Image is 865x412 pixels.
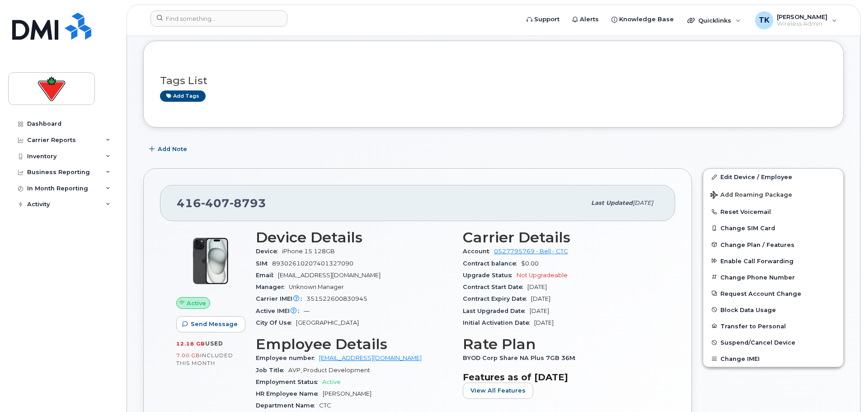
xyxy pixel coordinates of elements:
[322,379,341,385] span: Active
[703,237,843,253] button: Change Plan / Features
[183,234,238,288] img: iPhone_15_Black.png
[527,284,547,290] span: [DATE]
[463,229,659,246] h3: Carrier Details
[205,340,223,347] span: used
[530,308,549,314] span: [DATE]
[703,302,843,318] button: Block Data Usage
[520,10,566,28] a: Support
[605,10,680,28] a: Knowledge Base
[619,15,674,24] span: Knowledge Base
[591,199,633,206] span: Last updated
[177,196,266,210] span: 416
[256,284,289,290] span: Manager
[494,248,568,255] a: 0527795769 - Bell - CTC
[580,15,599,24] span: Alerts
[256,260,272,267] span: SIM
[463,260,521,267] span: Contract balance
[304,308,310,314] span: —
[256,367,288,374] span: Job Title
[143,141,195,157] button: Add Note
[463,272,517,279] span: Upgrade Status
[150,10,287,27] input: Find something...
[323,390,371,397] span: [PERSON_NAME]
[534,15,559,24] span: Support
[703,350,843,367] button: Change IMEI
[256,229,452,246] h3: Device Details
[160,75,827,86] h3: Tags List
[201,196,230,210] span: 407
[187,299,206,308] span: Active
[698,17,731,24] span: Quicklinks
[463,295,531,302] span: Contract Expiry Date
[703,334,843,350] button: Suspend/Cancel Device
[463,284,527,290] span: Contract Start Date
[272,260,353,267] span: 89302610207401327090
[463,383,533,399] button: View All Features
[160,90,206,102] a: Add tags
[463,372,659,383] h3: Features as of [DATE]
[703,204,843,220] button: Reset Voicemail
[703,285,843,302] button: Request Account Change
[288,367,370,374] span: AVP, Product Development
[256,308,304,314] span: Active IMEI
[720,257,794,264] span: Enable Call Forwarding
[749,11,843,29] div: Tatiana Kostenyuk
[703,220,843,236] button: Change SIM Card
[278,272,381,279] span: [EMAIL_ADDRESS][DOMAIN_NAME]
[703,318,843,334] button: Transfer to Personal
[256,402,319,409] span: Department Name
[470,386,526,395] span: View All Features
[176,352,200,359] span: 7.00 GB
[633,199,653,206] span: [DATE]
[282,248,335,255] span: iPhone 15 128GB
[256,336,452,352] h3: Employee Details
[517,272,568,279] span: Not Upgradeable
[720,339,795,346] span: Suspend/Cancel Device
[703,269,843,285] button: Change Phone Number
[256,379,322,385] span: Employment Status
[256,272,278,279] span: Email
[463,308,530,314] span: Last Upgraded Date
[463,319,534,326] span: Initial Activation Date
[703,185,843,204] button: Add Roaming Package
[710,191,792,200] span: Add Roaming Package
[463,336,659,352] h3: Rate Plan
[759,15,770,26] span: TK
[531,295,550,302] span: [DATE]
[534,319,554,326] span: [DATE]
[230,196,266,210] span: 8793
[176,316,245,332] button: Send Message
[703,169,843,185] a: Edit Device / Employee
[256,295,306,302] span: Carrier IMEI
[566,10,605,28] a: Alerts
[463,355,580,361] span: BYOD Corp Share NA Plus 7GB 36M
[256,248,282,255] span: Device
[191,320,238,328] span: Send Message
[463,248,494,255] span: Account
[256,390,323,397] span: HR Employee Name
[256,355,319,361] span: Employee number
[319,402,331,409] span: CTC
[681,11,747,29] div: Quicklinks
[777,20,827,28] span: Wireless Admin
[720,241,794,248] span: Change Plan / Features
[176,341,205,347] span: 12.18 GB
[256,319,296,326] span: City Of Use
[289,284,344,290] span: Unknown Manager
[703,253,843,269] button: Enable Call Forwarding
[306,295,367,302] span: 351522600830945
[158,145,187,153] span: Add Note
[296,319,359,326] span: [GEOGRAPHIC_DATA]
[319,355,422,361] a: [EMAIL_ADDRESS][DOMAIN_NAME]
[521,260,539,267] span: $0.00
[176,352,233,367] span: included this month
[777,13,827,20] span: [PERSON_NAME]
